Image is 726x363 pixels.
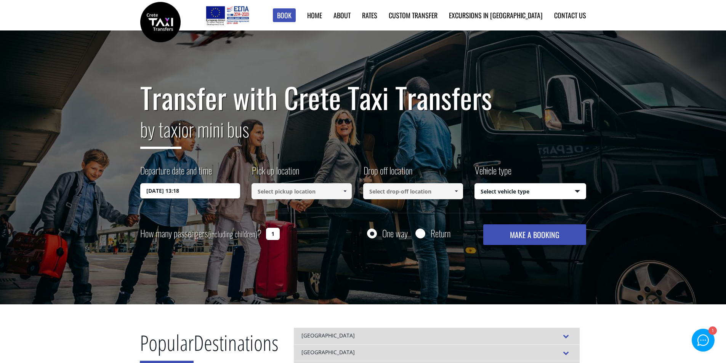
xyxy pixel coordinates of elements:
[140,115,181,149] span: by taxi
[362,10,377,20] a: Rates
[294,344,580,361] div: [GEOGRAPHIC_DATA]
[205,4,250,27] img: e-bannersEUERDF180X90.jpg
[140,17,181,25] a: Crete Taxi Transfers | Safe Taxi Transfer Services from to Heraklion Airport, Chania Airport, Ret...
[252,183,352,199] input: Select pickup location
[140,224,261,243] label: How many passengers ?
[474,164,511,183] label: Vehicle type
[363,164,412,183] label: Drop off location
[140,114,586,155] h2: or mini bus
[708,327,716,335] div: 1
[363,183,463,199] input: Select drop-off location
[389,10,438,20] a: Custom Transfer
[307,10,322,20] a: Home
[252,164,299,183] label: Pick up location
[449,10,543,20] a: Excursions in [GEOGRAPHIC_DATA]
[475,184,586,200] span: Select vehicle type
[208,228,257,240] small: (including children)
[554,10,586,20] a: Contact us
[294,328,580,344] div: [GEOGRAPHIC_DATA]
[140,164,212,183] label: Departure date and time
[273,8,296,22] a: Book
[338,183,351,199] a: Show All Items
[333,10,351,20] a: About
[483,224,586,245] button: MAKE A BOOKING
[140,82,586,114] h1: Transfer with Crete Taxi Transfers
[382,229,408,238] label: One way
[140,2,181,42] img: Crete Taxi Transfers | Safe Taxi Transfer Services from to Heraklion Airport, Chania Airport, Ret...
[140,328,194,363] span: Popular
[431,229,450,238] label: Return
[450,183,463,199] a: Show All Items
